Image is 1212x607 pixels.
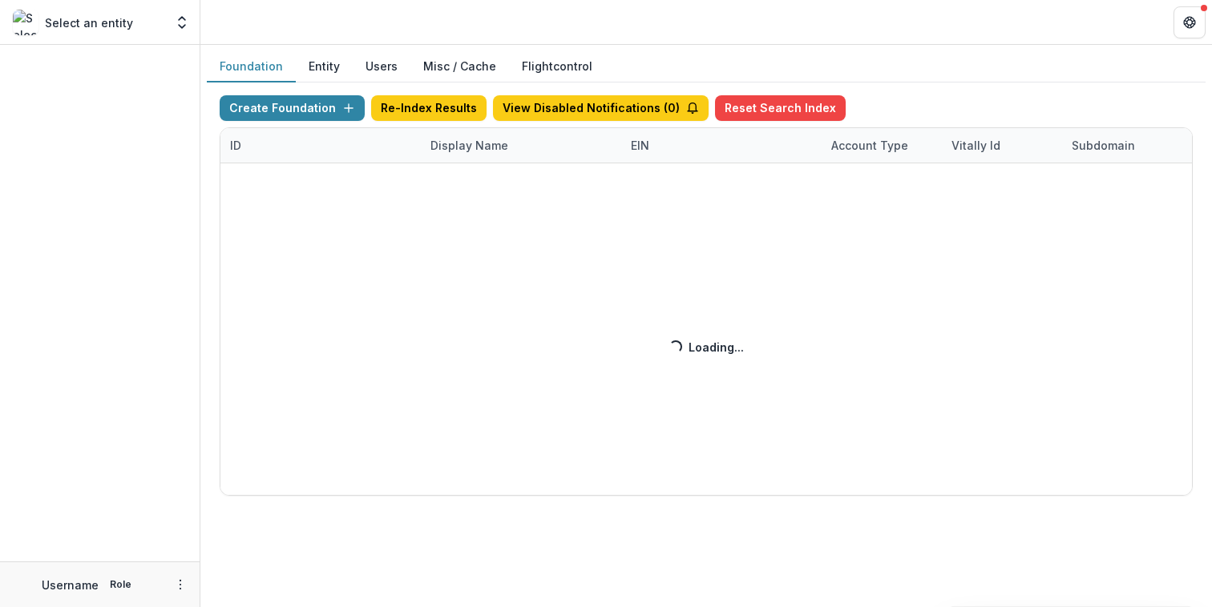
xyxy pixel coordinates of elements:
button: Misc / Cache [410,51,509,82]
p: Select an entity [45,14,133,31]
p: Username [42,577,99,593]
button: Foundation [207,51,296,82]
button: Users [353,51,410,82]
button: Open entity switcher [171,6,193,38]
button: More [171,575,190,594]
p: Role [105,577,136,592]
a: Flightcontrol [522,58,592,74]
img: Select an entity [13,10,38,35]
button: Get Help [1174,6,1206,38]
button: Entity [296,51,353,82]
